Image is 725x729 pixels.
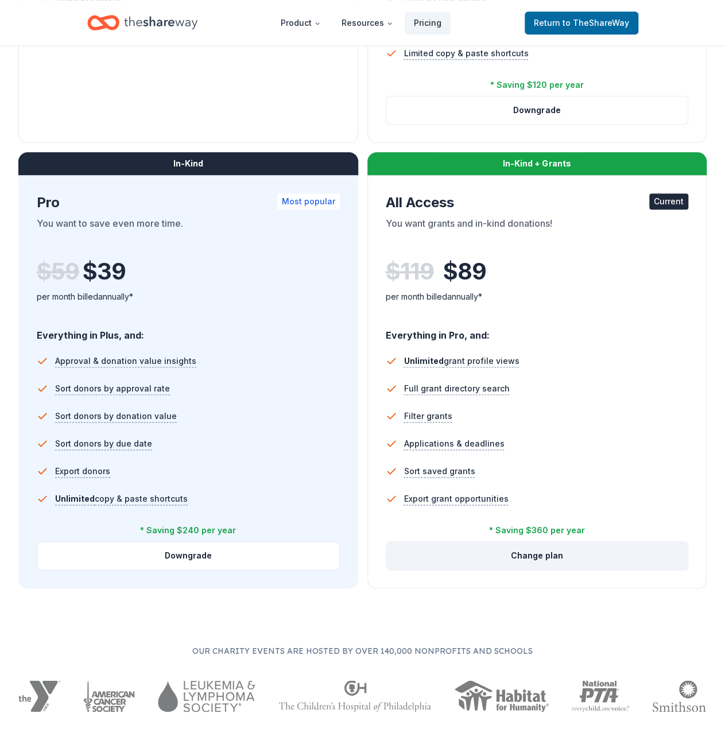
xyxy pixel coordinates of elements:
div: per month billed annually* [37,290,340,304]
div: * Saving $360 per year [489,524,585,537]
img: YMCA [18,680,60,712]
span: grant profile views [404,356,519,366]
span: Unlimited [55,494,95,503]
a: Pricing [405,11,451,34]
div: Everything in Plus, and: [37,319,340,343]
img: The Children's Hospital of Philadelphia [278,680,431,712]
div: All Access [386,193,689,212]
span: Approval & donation value insights [55,354,196,368]
p: Our charity events are hosted by over 140,000 nonprofits and schools [18,643,707,657]
span: Sort donors by approval rate [55,382,170,395]
button: Product [272,11,330,34]
span: Unlimited [404,356,444,366]
img: Leukemia & Lymphoma Society [158,680,255,712]
div: Current [649,193,688,210]
img: National PTA [572,680,630,712]
span: to TheShareWay [563,18,629,28]
span: Sort donors by donation value [55,409,177,423]
span: Return [534,16,629,30]
div: Most popular [277,193,340,210]
div: Everything in Pro, and: [386,319,689,343]
img: American Cancer Society [83,680,135,712]
div: You want grants and in-kind donations! [386,216,689,249]
button: Downgrade [37,542,339,569]
button: Change plan [386,542,688,569]
div: * Saving $240 per year [140,524,236,537]
div: * Saving $120 per year [490,78,584,92]
span: Export donors [55,464,110,478]
span: Sort donors by due date [55,437,152,451]
img: Smithsonian [652,680,724,712]
nav: Main [272,9,451,36]
span: $ 89 [443,255,486,288]
span: Export grant opportunities [404,492,509,506]
button: Downgrade [386,96,688,124]
span: Sort saved grants [404,464,475,478]
div: In-Kind [18,152,358,175]
a: Home [87,9,197,36]
div: Pro [37,193,340,212]
div: per month billed annually* [386,290,689,304]
div: In-Kind + Grants [367,152,707,175]
a: Returnto TheShareWay [525,11,638,34]
button: Resources [332,11,402,34]
span: Full grant directory search [404,382,510,395]
span: copy & paste shortcuts [55,494,188,503]
span: Limited copy & paste shortcuts [404,46,529,60]
img: Habitat for Humanity [454,680,549,712]
span: $ 39 [83,255,126,288]
div: You want to save even more time. [37,216,340,249]
span: Applications & deadlines [404,437,505,451]
span: Filter grants [404,409,452,423]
